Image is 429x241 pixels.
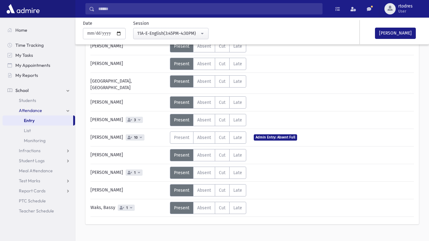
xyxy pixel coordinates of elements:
[3,186,75,196] a: Report Cards
[3,166,75,176] a: Meal Attendance
[219,117,225,123] span: Cut
[197,117,211,123] span: Absent
[3,136,75,146] a: Monitoring
[24,138,46,143] span: Monitoring
[219,100,225,105] span: Cut
[87,58,170,70] div: [PERSON_NAME]
[3,176,75,186] a: Test Marks
[233,188,242,193] span: Late
[87,96,170,109] div: [PERSON_NAME]
[174,135,189,140] span: Present
[219,135,225,140] span: Cut
[19,188,46,194] span: Report Cards
[3,50,75,60] a: My Tasks
[233,135,242,140] span: Late
[24,128,31,133] span: List
[170,96,246,109] div: AttTypes
[3,95,75,105] a: Students
[233,170,242,175] span: Late
[174,100,189,105] span: Present
[15,42,44,48] span: Time Tracking
[174,117,189,123] span: Present
[5,3,41,15] img: AdmirePro
[197,61,211,67] span: Absent
[174,170,189,175] span: Present
[219,205,225,211] span: Cut
[19,198,46,204] span: PTC Schedule
[133,28,209,39] button: 11A-E-English(3:45PM-4:30PM)
[19,98,36,103] span: Students
[133,20,149,27] label: Session
[219,44,225,49] span: Cut
[15,88,29,93] span: School
[3,156,75,166] a: Student Logs
[19,208,54,214] span: Teacher Schedule
[398,4,413,9] span: rtodres
[170,149,246,161] div: AttTypes
[19,148,41,153] span: Infractions
[197,153,211,158] span: Absent
[3,126,75,136] a: List
[87,149,170,161] div: [PERSON_NAME]
[170,75,246,88] div: AttTypes
[87,114,170,126] div: [PERSON_NAME]
[375,28,416,39] button: [PERSON_NAME]
[170,40,246,52] div: AttTypes
[19,178,40,184] span: Test Marks
[174,79,189,84] span: Present
[174,61,189,67] span: Present
[170,131,246,144] div: AttTypes
[125,206,129,210] span: 1
[219,61,225,67] span: Cut
[87,202,170,214] div: Waks, Bassy
[219,153,225,158] span: Cut
[398,9,413,14] span: User
[197,44,211,49] span: Absent
[15,27,27,33] span: Home
[3,60,75,70] a: My Appointments
[170,202,246,214] div: AttTypes
[19,158,45,163] span: Student Logs
[133,136,139,140] span: 10
[15,52,33,58] span: My Tasks
[3,206,75,216] a: Teacher Schedule
[174,153,189,158] span: Present
[174,188,189,193] span: Present
[3,196,75,206] a: PTC Schedule
[3,70,75,80] a: My Reports
[197,188,211,193] span: Absent
[170,184,246,196] div: AttTypes
[170,167,246,179] div: AttTypes
[3,40,75,50] a: Time Tracking
[133,171,137,175] span: 1
[174,205,189,211] span: Present
[197,100,211,105] span: Absent
[233,79,242,84] span: Late
[197,135,211,140] span: Absent
[197,205,211,211] span: Absent
[170,58,246,70] div: AttTypes
[219,188,225,193] span: Cut
[15,72,38,78] span: My Reports
[87,75,170,91] div: [GEOGRAPHIC_DATA], [GEOGRAPHIC_DATA]
[174,44,189,49] span: Present
[133,118,137,122] span: 3
[233,44,242,49] span: Late
[233,61,242,67] span: Late
[233,100,242,105] span: Late
[19,168,53,174] span: Meal Attendance
[19,108,42,113] span: Attendance
[24,118,35,123] span: Entry
[87,131,170,144] div: [PERSON_NAME]
[219,79,225,84] span: Cut
[219,170,225,175] span: Cut
[15,62,50,68] span: My Appointments
[254,134,297,140] span: Admin Entry: Absent Full
[3,105,75,115] a: Attendance
[233,205,242,211] span: Late
[3,85,75,95] a: School
[137,30,199,37] div: 11A-E-English(3:45PM-4:30PM)
[95,3,322,14] input: Search
[233,153,242,158] span: Late
[3,146,75,156] a: Infractions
